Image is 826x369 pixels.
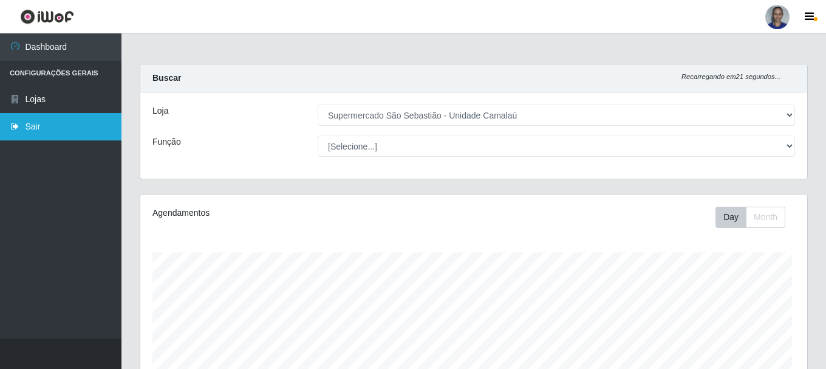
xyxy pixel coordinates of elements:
[715,207,785,228] div: First group
[715,207,795,228] div: Toolbar with button groups
[746,207,785,228] button: Month
[681,73,780,80] i: Recarregando em 21 segundos...
[152,207,409,219] div: Agendamentos
[20,9,74,24] img: CoreUI Logo
[152,105,168,117] label: Loja
[152,136,181,148] label: Função
[152,73,181,83] strong: Buscar
[715,207,746,228] button: Day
